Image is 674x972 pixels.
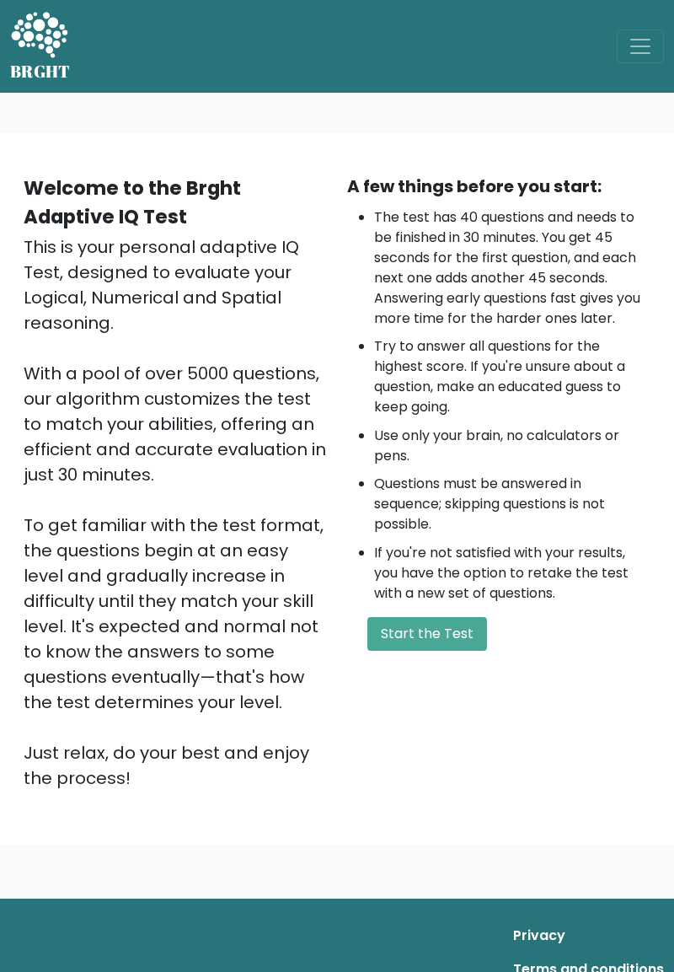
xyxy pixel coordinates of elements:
button: Toggle navigation [617,30,664,63]
a: BRGHT [10,7,71,86]
div: This is your personal adaptive IQ Test, designed to evaluate your Logical, Numerical and Spatial ... [24,234,327,791]
li: Use only your brain, no calculators or pens. [374,426,650,466]
li: If you're not satisfied with your results, you have the option to retake the test with a new set ... [374,543,650,604]
li: The test has 40 questions and needs to be finished in 30 minutes. You get 45 seconds for the firs... [374,207,650,329]
h5: BRGHT [10,62,71,82]
a: Privacy [513,919,664,953]
li: Questions must be answered in sequence; skipping questions is not possible. [374,474,650,534]
b: Welcome to the Brght Adaptive IQ Test [24,175,241,230]
div: A few things before you start: [347,174,650,199]
li: Try to answer all questions for the highest score. If you're unsure about a question, make an edu... [374,336,650,417]
button: Start the Test [367,617,487,651]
